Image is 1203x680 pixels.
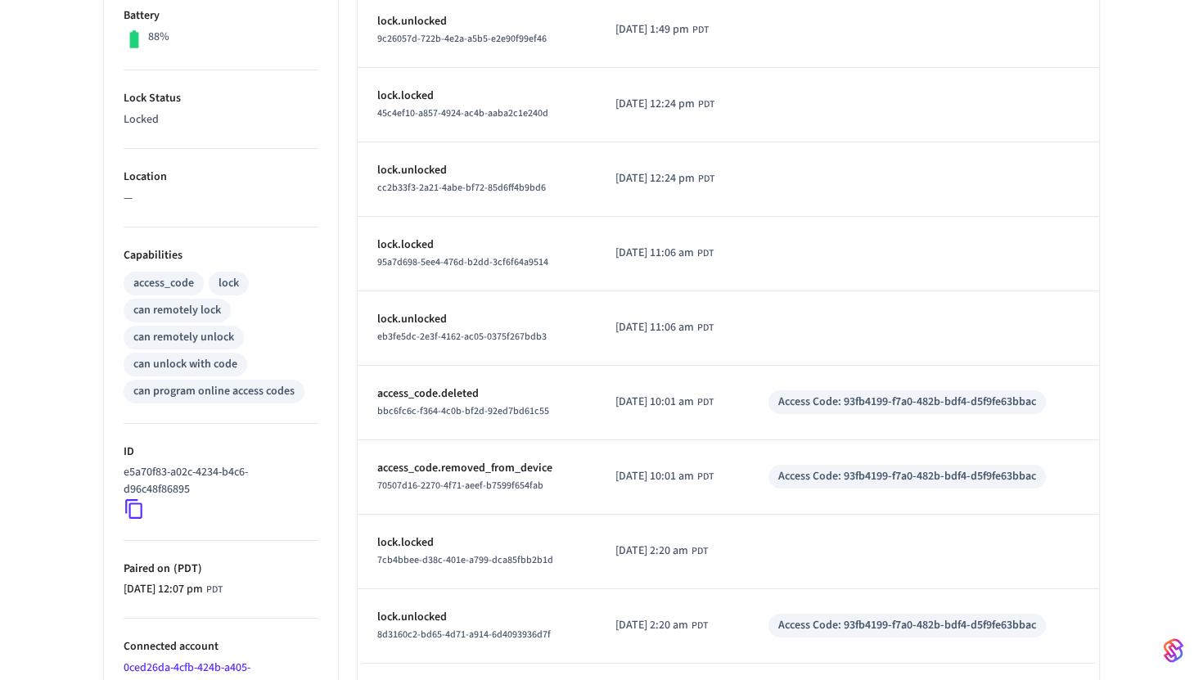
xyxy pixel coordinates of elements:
span: PDT [692,23,709,38]
span: PDT [692,544,708,559]
span: [DATE] 10:01 am [615,468,694,485]
div: Access Code: 93fb4199-f7a0-482b-bdf4-d5f9fe63bbac [778,468,1036,485]
span: PDT [697,395,714,410]
div: America/Los_Angeles [615,170,714,187]
span: 70507d16-2270-4f71-aeef-b7599f654fab [377,479,543,493]
p: Lock Status [124,90,318,107]
span: 95a7d698-5ee4-476d-b2dd-3cf6f64a9514 [377,255,548,269]
span: 9c26057d-722b-4e2a-a5b5-e2e90f99ef46 [377,32,547,46]
span: [DATE] 12:24 pm [615,170,695,187]
div: lock [219,275,239,292]
p: lock.unlocked [377,162,576,179]
div: can program online access codes [133,383,295,400]
p: Capabilities [124,247,318,264]
div: America/Los_Angeles [124,581,223,598]
span: [DATE] 2:20 am [615,543,688,560]
p: access_code.removed_from_device [377,460,576,477]
span: ( PDT ) [170,561,202,577]
div: Access Code: 93fb4199-f7a0-482b-bdf4-d5f9fe63bbac [778,617,1036,634]
span: cc2b33f3-2a21-4abe-bf72-85d6ff4b9bd6 [377,181,546,195]
span: [DATE] 2:20 am [615,617,688,634]
div: Access Code: 93fb4199-f7a0-482b-bdf4-d5f9fe63bbac [778,394,1036,411]
div: America/Los_Angeles [615,96,714,113]
p: lock.unlocked [377,609,576,626]
p: lock.locked [377,236,576,254]
span: [DATE] 10:01 am [615,394,694,411]
span: PDT [697,321,714,335]
p: Location [124,169,318,186]
span: PDT [698,97,714,112]
p: Paired on [124,561,318,578]
span: PDT [697,246,714,261]
span: bbc6fc6c-f364-4c0b-bf2d-92ed7bd61c55 [377,404,549,418]
span: 8d3160c2-bd65-4d71-a914-6d4093936d7f [377,628,551,642]
p: lock.locked [377,88,576,105]
span: PDT [698,172,714,187]
span: eb3fe5dc-2e3f-4162-ac05-0375f267bdb3 [377,330,547,344]
div: access_code [133,275,194,292]
span: [DATE] 11:06 am [615,319,694,336]
div: America/Los_Angeles [615,468,714,485]
span: PDT [206,583,223,597]
p: lock.locked [377,534,576,552]
div: can remotely unlock [133,329,234,346]
p: lock.unlocked [377,311,576,328]
div: America/Los_Angeles [615,394,714,411]
span: [DATE] 11:06 am [615,245,694,262]
span: 7cb4bbee-d38c-401e-a799-dca85fbb2b1d [377,553,553,567]
span: [DATE] 12:24 pm [615,96,695,113]
p: Connected account [124,638,318,655]
div: America/Los_Angeles [615,319,714,336]
p: e5a70f83-a02c-4234-b4c6-d96c48f86895 [124,464,312,498]
div: America/Los_Angeles [615,543,708,560]
div: America/Los_Angeles [615,21,709,38]
p: 88% [148,29,169,46]
span: 45c4ef10-a857-4924-ac4b-aaba2c1e240d [377,106,548,120]
p: Locked [124,111,318,128]
span: PDT [692,619,708,633]
p: — [124,190,318,207]
div: America/Los_Angeles [615,617,708,634]
p: ID [124,444,318,461]
p: access_code.deleted [377,385,576,403]
div: can remotely lock [133,302,221,319]
p: lock.unlocked [377,13,576,30]
span: [DATE] 12:07 pm [124,581,203,598]
div: America/Los_Angeles [615,245,714,262]
span: [DATE] 1:49 pm [615,21,689,38]
span: PDT [697,470,714,484]
div: can unlock with code [133,356,237,373]
p: Battery [124,7,318,25]
img: SeamLogoGradient.69752ec5.svg [1164,637,1183,664]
